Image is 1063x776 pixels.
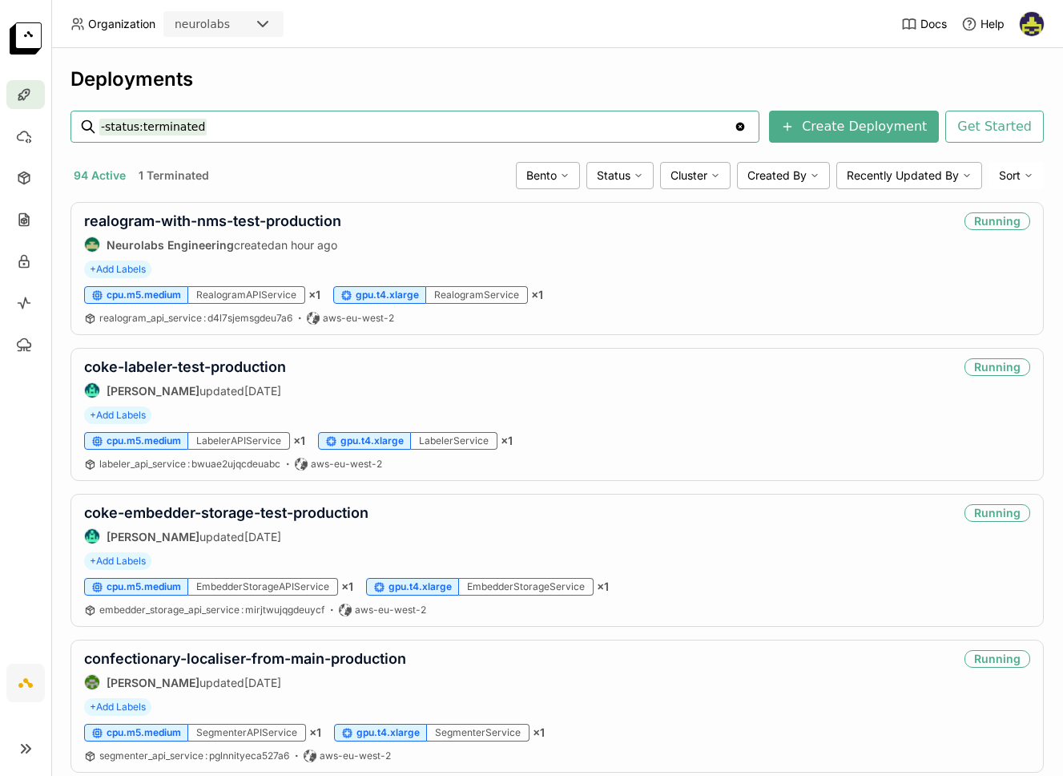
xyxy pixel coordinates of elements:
span: × 1 [597,580,609,594]
div: LabelerService [411,432,497,450]
div: EmbedderStorageAPIService [188,578,338,596]
a: confectionary-localiser-from-main-production [84,650,406,667]
img: Toby Thomas [85,675,99,689]
img: Calin Cojocaru [85,529,99,544]
div: Bento [516,162,580,189]
span: embedder_storage_api_service mirjtwujqgdeuycf [99,604,324,616]
strong: [PERSON_NAME] [107,676,199,689]
strong: [PERSON_NAME] [107,530,199,544]
div: SegmenterAPIService [188,724,306,742]
a: coke-embedder-storage-test-production [84,504,368,521]
span: Sort [999,168,1021,183]
span: × 1 [341,580,353,594]
button: Get Started [945,111,1044,143]
span: [DATE] [244,384,281,398]
span: aws-eu-west-2 [323,312,394,325]
span: [DATE] [244,530,281,544]
span: +Add Labels [84,552,151,570]
svg: Clear value [734,120,747,133]
div: updated [84,382,286,398]
span: labeler_api_service bwuae2ujqcdeuabc [99,458,280,470]
span: gpu.t4.xlarge [340,434,404,447]
div: Deployments [70,67,1044,91]
a: coke-labeler-test-production [84,358,286,375]
span: × 1 [501,434,513,448]
span: +Add Labels [84,406,151,424]
span: gpu.t4.xlarge [356,289,419,301]
a: labeler_api_service:bwuae2ujqcdeuabc [99,458,280,471]
img: logo [10,22,42,55]
img: Farouk Ghallabi [1020,12,1044,36]
span: × 1 [533,725,545,740]
span: +Add Labels [84,698,151,716]
span: × 1 [309,725,321,740]
div: updated [84,674,406,690]
span: [DATE] [244,676,281,689]
span: gpu.t4.xlarge [389,580,452,593]
span: aws-eu-west-2 [320,750,391,762]
div: Recently Updated By [836,162,982,189]
div: Running [964,212,1030,230]
div: neurolabs [175,16,230,32]
span: +Add Labels [84,261,151,278]
span: realogram_api_service d4l7sjemsgdeu7a6 [99,312,292,324]
div: Created By [737,162,830,189]
div: updated [84,528,368,544]
input: Search [99,114,734,139]
span: gpu.t4.xlarge [356,726,420,739]
a: realogram-with-nms-test-production [84,212,341,229]
span: cpu.m5.medium [107,726,181,739]
span: cpu.m5.medium [107,434,181,447]
div: LabelerAPIService [188,432,290,450]
a: segmenter_api_service:pglnnityeca527a6 [99,750,289,762]
span: : [187,458,190,470]
button: 1 Terminated [135,165,212,186]
span: Cluster [670,168,707,183]
span: Created By [747,168,807,183]
span: : [203,312,206,324]
a: realogram_api_service:d4l7sjemsgdeu7a6 [99,312,292,325]
span: Bento [526,168,557,183]
a: embedder_storage_api_service:mirjtwujqgdeuycf [99,604,324,616]
div: Running [964,358,1030,376]
img: Neurolabs Engineering [85,237,99,252]
strong: Neurolabs Engineering [107,238,234,252]
span: aws-eu-west-2 [311,458,382,471]
span: : [241,604,244,616]
span: : [205,750,207,762]
img: Calin Cojocaru [85,383,99,398]
span: Help [980,17,1005,31]
div: RealogramAPIService [188,286,305,304]
div: Sort [989,162,1044,189]
button: 94 Active [70,165,129,186]
button: Create Deployment [769,111,939,143]
div: Cluster [660,162,731,189]
span: segmenter_api_service pglnnityeca527a6 [99,750,289,762]
span: Docs [920,17,947,31]
div: Running [964,650,1030,668]
div: RealogramService [426,286,528,304]
span: Organization [88,17,155,31]
div: EmbedderStorageService [459,578,594,596]
div: Help [961,16,1005,32]
span: × 1 [308,288,320,302]
span: × 1 [531,288,543,302]
span: Status [597,168,630,183]
span: cpu.m5.medium [107,580,181,593]
span: an hour ago [275,238,337,252]
div: Status [586,162,654,189]
div: created [84,236,341,253]
span: × 1 [293,434,305,448]
a: Docs [901,16,947,32]
span: aws-eu-west-2 [355,604,426,616]
strong: [PERSON_NAME] [107,384,199,398]
span: Recently Updated By [847,168,959,183]
input: Selected neurolabs. [232,17,233,33]
div: SegmenterService [427,724,529,742]
span: cpu.m5.medium [107,289,181,301]
div: Running [964,504,1030,522]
